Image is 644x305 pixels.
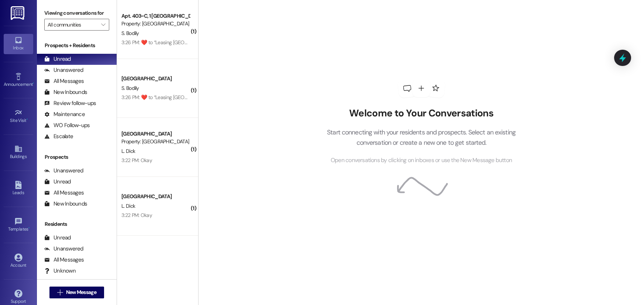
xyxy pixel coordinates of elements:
[27,117,28,122] span: •
[44,99,96,107] div: Review follow-ups
[44,111,85,118] div: Maintenance
[44,7,109,19] label: Viewing conversations for
[44,88,87,96] div: New Inbounds
[316,108,527,119] h2: Welcome to Your Conversations
[44,189,84,197] div: All Messages
[44,55,71,63] div: Unread
[37,220,117,228] div: Residents
[316,127,527,148] p: Start connecting with your residents and prospects. Select an existing conversation or create a n...
[4,215,33,235] a: Templates •
[44,234,71,242] div: Unread
[11,6,26,20] img: ResiDesk Logo
[44,122,90,129] div: WO Follow-ups
[44,77,84,85] div: All Messages
[121,12,190,20] div: Apt. 403~C, 1 [GEOGRAPHIC_DATA]
[37,42,117,49] div: Prospects + Residents
[121,203,135,209] span: L. Dick
[121,130,190,138] div: [GEOGRAPHIC_DATA]
[48,19,97,31] input: All communities
[49,287,104,298] button: New Message
[121,138,190,146] div: Property: [GEOGRAPHIC_DATA]
[33,81,34,86] span: •
[121,39,283,46] div: 3:26 PM: ​❤️​ to “ Leasing [GEOGRAPHIC_DATA] ([GEOGRAPHIC_DATA]): Yes! ”
[121,212,152,218] div: 3:22 PM: Okay
[44,167,83,175] div: Unanswered
[44,178,71,186] div: Unread
[121,94,283,101] div: 3:26 PM: ​❤️​ to “ Leasing [GEOGRAPHIC_DATA] ([GEOGRAPHIC_DATA]): Yes! ”
[44,200,87,208] div: New Inbounds
[121,85,139,91] span: S. Bodily
[66,288,96,296] span: New Message
[121,148,135,154] span: L. Dick
[4,106,33,126] a: Site Visit •
[37,153,117,161] div: Prospects
[28,225,30,231] span: •
[44,245,83,253] div: Unanswered
[4,143,33,162] a: Buildings
[121,193,190,200] div: [GEOGRAPHIC_DATA]
[121,157,152,164] div: 3:22 PM: Okay
[121,20,190,28] div: Property: [GEOGRAPHIC_DATA]
[44,66,83,74] div: Unanswered
[4,179,33,199] a: Leads
[44,267,76,275] div: Unknown
[121,75,190,83] div: [GEOGRAPHIC_DATA]
[4,251,33,271] a: Account
[44,133,73,140] div: Escalate
[44,256,84,264] div: All Messages
[57,290,63,295] i: 
[4,34,33,54] a: Inbox
[121,30,139,36] span: S. Bodily
[101,22,105,28] i: 
[331,156,512,165] span: Open conversations by clicking on inboxes or use the New Message button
